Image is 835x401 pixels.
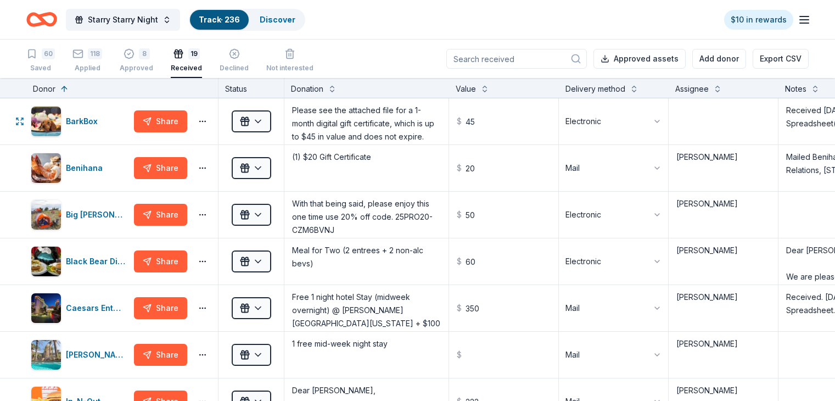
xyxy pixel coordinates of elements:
div: Saved [26,64,55,73]
div: BarkBox [66,115,102,128]
button: Share [134,297,187,319]
div: Donor [33,82,55,96]
div: 118 [88,48,102,59]
button: Not interested [266,44,313,78]
button: 19Received [171,44,202,78]
textarea: [PERSON_NAME] [670,333,777,377]
button: Share [134,110,187,132]
textarea: [PERSON_NAME] [670,240,777,283]
button: Starry Starry Night [66,9,180,31]
div: Big [PERSON_NAME] [66,208,130,221]
div: [PERSON_NAME][GEOGRAPHIC_DATA] [66,348,130,361]
div: 60 [42,48,55,59]
div: Caesars Entertainment [66,302,130,315]
textarea: Free 1 night hotel Stay (midweek overnight) @ [PERSON_NAME][GEOGRAPHIC_DATA][US_STATE] + $100 Foo... [285,286,447,330]
button: Export CSV [753,49,809,69]
textarea: [PERSON_NAME] [670,286,777,330]
button: Image for BarkBoxBarkBox [31,106,130,137]
textarea: (1) $20 Gift Certificate [285,146,447,190]
div: Applied [72,64,102,73]
button: Image for Harrah's Resort[PERSON_NAME][GEOGRAPHIC_DATA] [31,339,130,370]
div: Benihana [66,161,107,175]
div: 8 [139,48,150,59]
img: Image for Caesars Entertainment [31,293,61,323]
div: Declined [220,64,249,73]
div: Black Bear Diner [66,255,130,268]
img: Image for Big Agnes [31,200,61,230]
img: Image for Harrah's Resort [31,340,61,370]
button: Share [134,204,187,226]
div: Assignee [675,82,709,96]
div: Value [456,82,476,96]
button: Share [134,250,187,272]
span: Starry Starry Night [88,13,158,26]
textarea: [PERSON_NAME] [670,193,777,237]
button: Image for Big AgnesBig [PERSON_NAME] [31,199,130,230]
button: Track· 236Discover [189,9,305,31]
div: Delivery method [565,82,625,96]
textarea: With that being said, please enjoy this one time use 20% off code. 25PRO20-CZM6BVNJ [285,193,447,237]
textarea: [PERSON_NAME] [670,146,777,190]
a: Track· 236 [199,15,240,24]
input: Search received [446,49,587,69]
a: Home [26,7,57,32]
button: Image for Caesars EntertainmentCaesars Entertainment [31,293,130,324]
button: Approved assets [593,49,686,69]
img: Image for BarkBox [31,107,61,136]
button: Share [134,157,187,179]
button: Image for Black Bear DinerBlack Bear Diner [31,246,130,277]
button: Declined [220,44,249,78]
button: Image for BenihanaBenihana [31,153,130,183]
textarea: 1 free mid-week night stay [285,333,447,377]
div: Status [218,78,284,98]
div: Approved [120,64,153,73]
a: $10 in rewards [724,10,793,30]
div: Donation [291,82,323,96]
a: Discover [260,15,295,24]
textarea: Meal for Two (2 entrees + 2 non-alc bevs) [285,240,447,283]
button: 60Saved [26,44,55,78]
div: 19 [188,48,200,59]
img: Image for Benihana [31,153,61,183]
img: Image for Black Bear Diner [31,247,61,276]
div: Notes [785,82,806,96]
textarea: Please see the attached file for a 1-month digital gift certificate, which is up to $45 in value ... [285,99,447,143]
button: 8Approved [120,44,153,78]
button: Share [134,344,187,366]
button: Add donor [692,49,746,69]
div: Not interested [266,64,313,73]
div: Received [171,64,202,73]
button: 118Applied [72,44,102,78]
